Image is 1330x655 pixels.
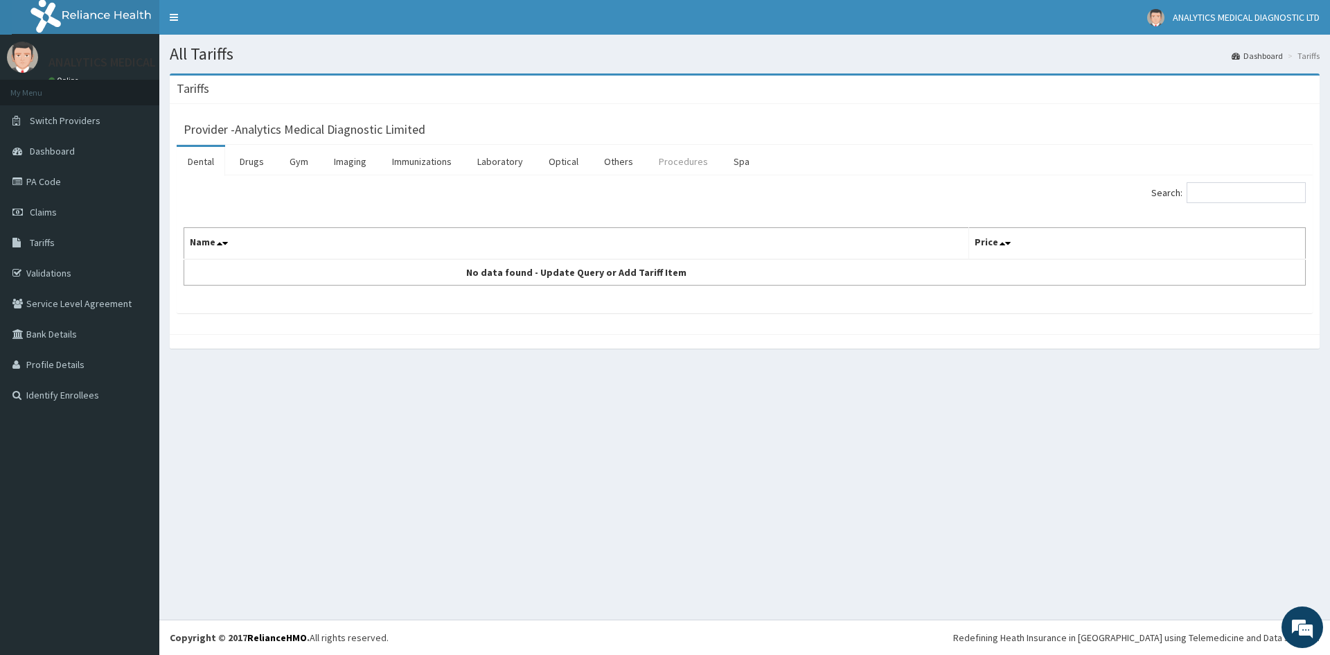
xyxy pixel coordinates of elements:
img: User Image [7,42,38,73]
strong: Copyright © 2017 . [170,631,310,644]
label: Search: [1151,182,1306,203]
h3: Tariffs [177,82,209,95]
span: Claims [30,206,57,218]
div: Redefining Heath Insurance in [GEOGRAPHIC_DATA] using Telemedicine and Data Science! [953,631,1320,645]
a: Drugs [229,147,275,176]
a: Immunizations [381,147,463,176]
td: No data found - Update Query or Add Tariff Item [184,259,969,286]
th: Name [184,228,969,260]
img: User Image [1147,9,1164,26]
a: Gym [278,147,319,176]
h1: All Tariffs [170,45,1320,63]
p: ANALYTICS MEDICAL DIAGNOSTIC LTD [48,56,249,69]
footer: All rights reserved. [159,620,1330,655]
h3: Provider - Analytics Medical Diagnostic Limited [184,123,425,136]
a: Imaging [323,147,378,176]
span: Tariffs [30,236,55,249]
li: Tariffs [1284,50,1320,62]
a: Dashboard [1232,50,1283,62]
a: Spa [722,147,761,176]
a: Procedures [648,147,719,176]
a: Laboratory [466,147,534,176]
th: Price [969,228,1306,260]
span: ANALYTICS MEDICAL DIAGNOSTIC LTD [1173,11,1320,24]
a: RelianceHMO [247,631,307,644]
span: Switch Providers [30,114,100,127]
a: Dental [177,147,225,176]
a: Optical [538,147,589,176]
a: Online [48,76,82,85]
input: Search: [1187,182,1306,203]
span: Dashboard [30,145,75,157]
a: Others [593,147,644,176]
